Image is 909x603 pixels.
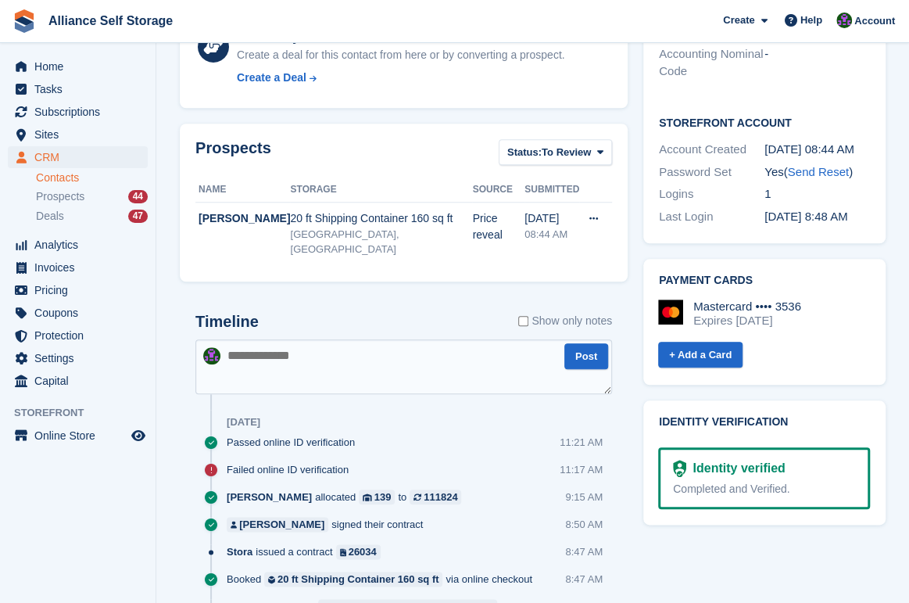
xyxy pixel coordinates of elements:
[8,325,148,346] a: menu
[34,146,128,168] span: CRM
[42,8,179,34] a: Alliance Self Storage
[227,572,540,587] div: Booked via online checkout
[8,124,148,145] a: menu
[507,145,542,160] span: Status:
[499,139,612,165] button: Status: To Review
[693,300,801,314] div: Mastercard •••• 3536
[227,490,469,504] div: allocated to
[36,209,64,224] span: Deals
[237,70,564,86] a: Create a Deal
[237,70,306,86] div: Create a Deal
[34,124,128,145] span: Sites
[34,234,128,256] span: Analytics
[673,460,686,477] img: Identity Verification Ready
[34,425,128,447] span: Online Store
[658,342,743,368] a: + Add a Card
[659,416,870,429] h2: Identity verification
[34,302,128,324] span: Coupons
[349,544,377,559] div: 26034
[36,188,148,205] a: Prospects 44
[227,462,356,477] div: Failed online ID verification
[34,56,128,77] span: Home
[472,178,524,203] th: Source
[560,435,603,450] div: 11:21 AM
[659,208,764,226] div: Last Login
[8,78,148,100] a: menu
[764,163,870,181] div: Yes
[524,210,579,227] div: [DATE]
[264,572,442,587] a: 20 ft Shipping Container 160 sq ft
[764,141,870,159] div: [DATE] 08:44 AM
[472,210,524,243] div: Price reveal
[290,227,472,257] div: [GEOGRAPHIC_DATA], [GEOGRAPHIC_DATA]
[128,190,148,203] div: 44
[34,347,128,369] span: Settings
[14,405,156,421] span: Storefront
[129,426,148,445] a: Preview store
[227,517,431,532] div: signed their contract
[565,490,603,504] div: 9:15 AM
[783,165,852,178] span: ( )
[227,544,252,559] span: Stora
[227,490,312,504] span: [PERSON_NAME]
[34,370,128,392] span: Capital
[524,227,579,242] div: 08:44 AM
[659,141,764,159] div: Account Created
[34,279,128,301] span: Pricing
[424,490,457,504] div: 111824
[13,9,36,33] img: stora-icon-8386f47178a22dfd0bd8f6a31ec36ba5ce8667c1dd55bd0f319d3a0aa187defe.svg
[374,490,392,504] div: 139
[8,347,148,369] a: menu
[8,101,148,123] a: menu
[36,189,84,204] span: Prospects
[564,343,608,369] button: Post
[359,490,395,504] a: 139
[128,210,148,223] div: 47
[723,13,754,28] span: Create
[227,544,388,559] div: issued a contract
[195,313,259,331] h2: Timeline
[203,347,220,364] img: Romilly Norton
[764,45,870,81] div: -
[34,257,128,278] span: Invoices
[199,210,290,227] div: [PERSON_NAME]
[195,178,290,203] th: Name
[34,101,128,123] span: Subscriptions
[36,208,148,224] a: Deals 47
[658,300,683,325] img: Mastercard Logo
[764,185,870,203] div: 1
[565,517,603,532] div: 8:50 AM
[836,13,852,28] img: Romilly Norton
[410,490,461,504] a: 111824
[290,210,472,227] div: 20 ft Shipping Container 160 sq ft
[542,145,591,160] span: To Review
[518,313,528,329] input: Show only notes
[565,544,603,559] div: 8:47 AM
[764,210,847,223] time: 2025-10-02 07:48:05 UTC
[290,178,472,203] th: Storage
[34,325,128,346] span: Protection
[800,13,822,28] span: Help
[524,178,579,203] th: Submitted
[277,572,439,587] div: 20 ft Shipping Container 160 sq ft
[36,170,148,185] a: Contacts
[227,416,260,429] div: [DATE]
[659,45,764,81] div: Accounting Nominal Code
[8,302,148,324] a: menu
[8,257,148,278] a: menu
[239,517,324,532] div: [PERSON_NAME]
[8,234,148,256] a: menu
[8,146,148,168] a: menu
[8,279,148,301] a: menu
[227,435,363,450] div: Passed online ID verification
[854,13,895,29] span: Account
[565,572,603,587] div: 8:47 AM
[8,370,148,392] a: menu
[518,313,612,329] label: Show only notes
[336,544,381,559] a: 26034
[659,275,870,287] h2: Payment cards
[560,462,603,477] div: 11:17 AM
[659,185,764,203] div: Logins
[693,314,801,328] div: Expires [DATE]
[787,165,848,178] a: Send Reset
